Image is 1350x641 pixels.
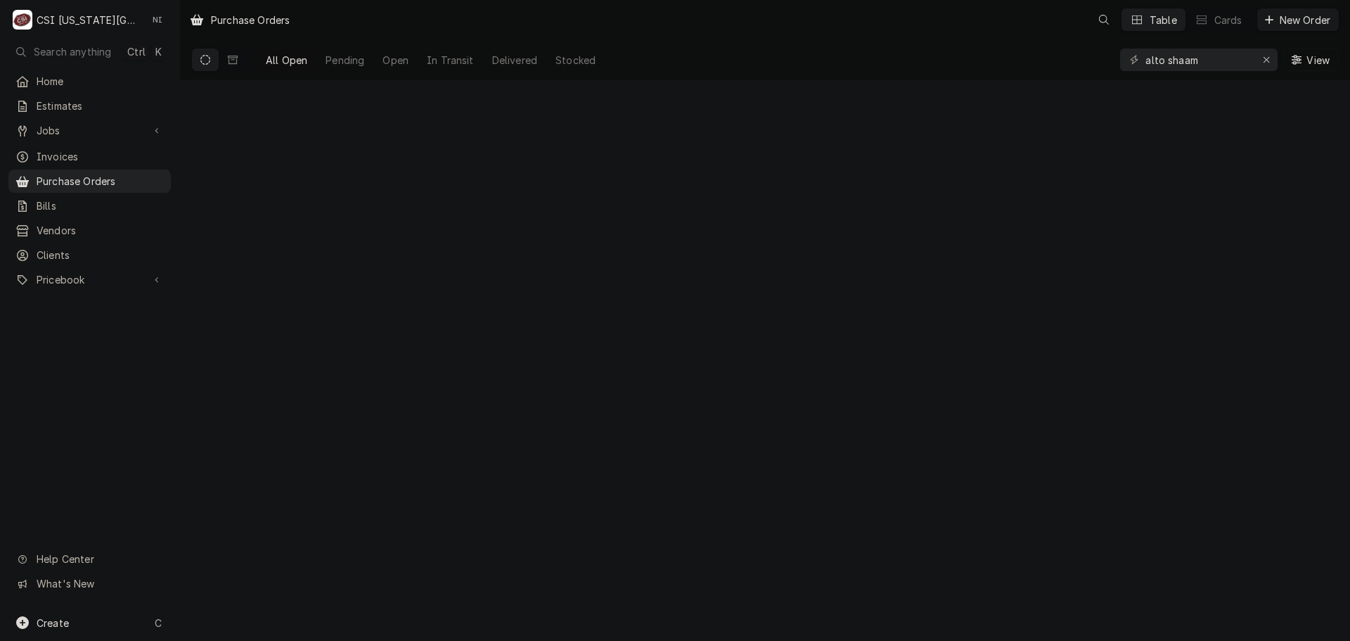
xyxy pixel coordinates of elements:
[8,145,171,168] a: Invoices
[13,10,32,30] div: CSI Kansas City's Avatar
[37,198,164,213] span: Bills
[8,39,171,64] button: Search anythingCtrlK
[555,53,596,68] div: Stocked
[37,617,69,629] span: Create
[1277,13,1333,27] span: New Order
[1214,13,1242,27] div: Cards
[1145,49,1251,71] input: Keyword search
[37,123,143,138] span: Jobs
[1304,53,1332,68] span: View
[13,10,32,30] div: C
[37,272,143,287] span: Pricebook
[8,268,171,291] a: Go to Pricebook
[148,10,167,30] div: Nate Ingram's Avatar
[8,547,171,571] a: Go to Help Center
[148,10,167,30] div: NI
[8,194,171,217] a: Bills
[37,174,164,189] span: Purchase Orders
[326,53,364,68] div: Pending
[1255,49,1278,71] button: Erase input
[1150,13,1177,27] div: Table
[127,44,146,59] span: Ctrl
[8,119,171,142] a: Go to Jobs
[1283,49,1339,71] button: View
[8,572,171,595] a: Go to What's New
[1257,8,1339,31] button: New Order
[37,13,140,27] div: CSI [US_STATE][GEOGRAPHIC_DATA]
[155,44,162,59] span: K
[8,170,171,193] a: Purchase Orders
[8,70,171,93] a: Home
[8,219,171,242] a: Vendors
[8,243,171,267] a: Clients
[492,53,537,68] div: Delivered
[37,74,164,89] span: Home
[37,248,164,262] span: Clients
[155,616,162,630] span: C
[37,223,164,238] span: Vendors
[37,552,162,566] span: Help Center
[1093,8,1115,31] button: Open search
[37,99,164,113] span: Estimates
[427,53,474,68] div: In Transit
[382,53,409,68] div: Open
[37,149,164,164] span: Invoices
[266,53,307,68] div: All Open
[37,576,162,591] span: What's New
[8,94,171,118] a: Estimates
[34,44,111,59] span: Search anything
